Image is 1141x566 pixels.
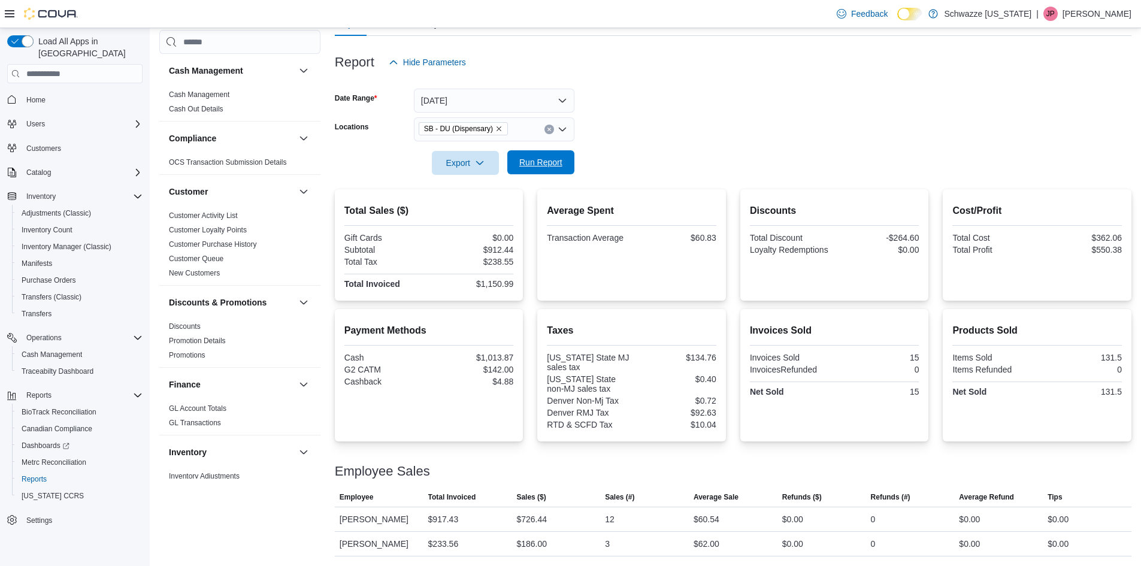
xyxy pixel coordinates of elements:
[1043,7,1058,21] div: Jimmy Peters
[952,353,1034,362] div: Items Sold
[26,516,52,525] span: Settings
[1048,537,1069,551] div: $0.00
[1036,7,1039,21] p: |
[832,2,892,26] a: Feedback
[22,141,66,156] a: Customers
[17,273,143,287] span: Purchase Orders
[22,424,92,434] span: Canadian Compliance
[22,388,143,402] span: Reports
[428,537,459,551] div: $233.56
[26,391,52,400] span: Reports
[17,472,52,486] a: Reports
[12,255,147,272] button: Manifests
[17,206,143,220] span: Adjustments (Classic)
[169,268,220,278] span: New Customers
[403,56,466,68] span: Hide Parameters
[22,407,96,417] span: BioTrack Reconciliation
[952,233,1034,243] div: Total Cost
[952,387,986,396] strong: Net Sold
[26,119,45,129] span: Users
[26,144,61,153] span: Customers
[782,537,803,551] div: $0.00
[431,365,513,374] div: $142.00
[169,404,226,413] span: GL Account Totals
[547,396,629,405] div: Denver Non-Mj Tax
[22,513,57,528] a: Settings
[750,365,832,374] div: InvoicesRefunded
[17,455,91,470] a: Metrc Reconciliation
[634,396,716,405] div: $0.72
[544,125,554,134] button: Clear input
[169,419,221,427] a: GL Transactions
[694,512,719,526] div: $60.54
[782,512,803,526] div: $0.00
[952,365,1034,374] div: Items Refunded
[694,492,739,502] span: Average Sale
[384,50,471,74] button: Hide Parameters
[516,492,546,502] span: Sales ($)
[634,420,716,429] div: $10.04
[344,204,514,218] h2: Total Sales ($)
[519,156,562,168] span: Run Report
[169,472,240,480] a: Inventory Adjustments
[169,296,294,308] button: Discounts & Promotions
[22,189,60,204] button: Inventory
[22,259,52,268] span: Manifests
[12,404,147,420] button: BioTrack Reconciliation
[159,155,320,174] div: Compliance
[431,245,513,255] div: $912.44
[335,55,374,69] h3: Report
[17,438,74,453] a: Dashboards
[159,87,320,121] div: Cash Management
[22,331,143,345] span: Operations
[750,387,784,396] strong: Net Sold
[22,208,91,218] span: Adjustments (Classic)
[959,537,980,551] div: $0.00
[34,35,143,59] span: Load All Apps in [GEOGRAPHIC_DATA]
[12,471,147,488] button: Reports
[22,350,82,359] span: Cash Management
[169,350,205,360] span: Promotions
[296,295,311,310] button: Discounts & Promotions
[22,92,143,107] span: Home
[17,347,143,362] span: Cash Management
[516,537,547,551] div: $186.00
[344,377,426,386] div: Cashback
[335,532,423,556] div: [PERSON_NAME]
[169,379,294,391] button: Finance
[169,132,216,144] h3: Compliance
[17,206,96,220] a: Adjustments (Classic)
[837,233,919,243] div: -$264.60
[22,388,56,402] button: Reports
[12,272,147,289] button: Purchase Orders
[22,189,143,204] span: Inventory
[495,125,503,132] button: Remove SB - DU (Dispensary) from selection in this group
[2,387,147,404] button: Reports
[516,512,547,526] div: $726.44
[335,93,377,103] label: Date Range
[169,65,243,77] h3: Cash Management
[952,204,1122,218] h2: Cost/Profit
[22,309,52,319] span: Transfers
[634,233,716,243] div: $60.83
[26,168,51,177] span: Catalog
[22,165,143,180] span: Catalog
[26,95,46,105] span: Home
[22,93,50,107] a: Home
[169,90,229,99] span: Cash Management
[12,454,147,471] button: Metrc Reconciliation
[169,336,226,346] span: Promotion Details
[1040,245,1122,255] div: $550.38
[851,8,888,20] span: Feedback
[17,405,143,419] span: BioTrack Reconciliation
[159,208,320,285] div: Customer
[634,408,716,417] div: $92.63
[169,379,201,391] h3: Finance
[169,240,257,249] a: Customer Purchase History
[22,367,93,376] span: Traceabilty Dashboard
[547,353,629,372] div: [US_STATE] State MJ sales tax
[22,331,66,345] button: Operations
[750,245,832,255] div: Loyalty Redemptions
[605,512,615,526] div: 12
